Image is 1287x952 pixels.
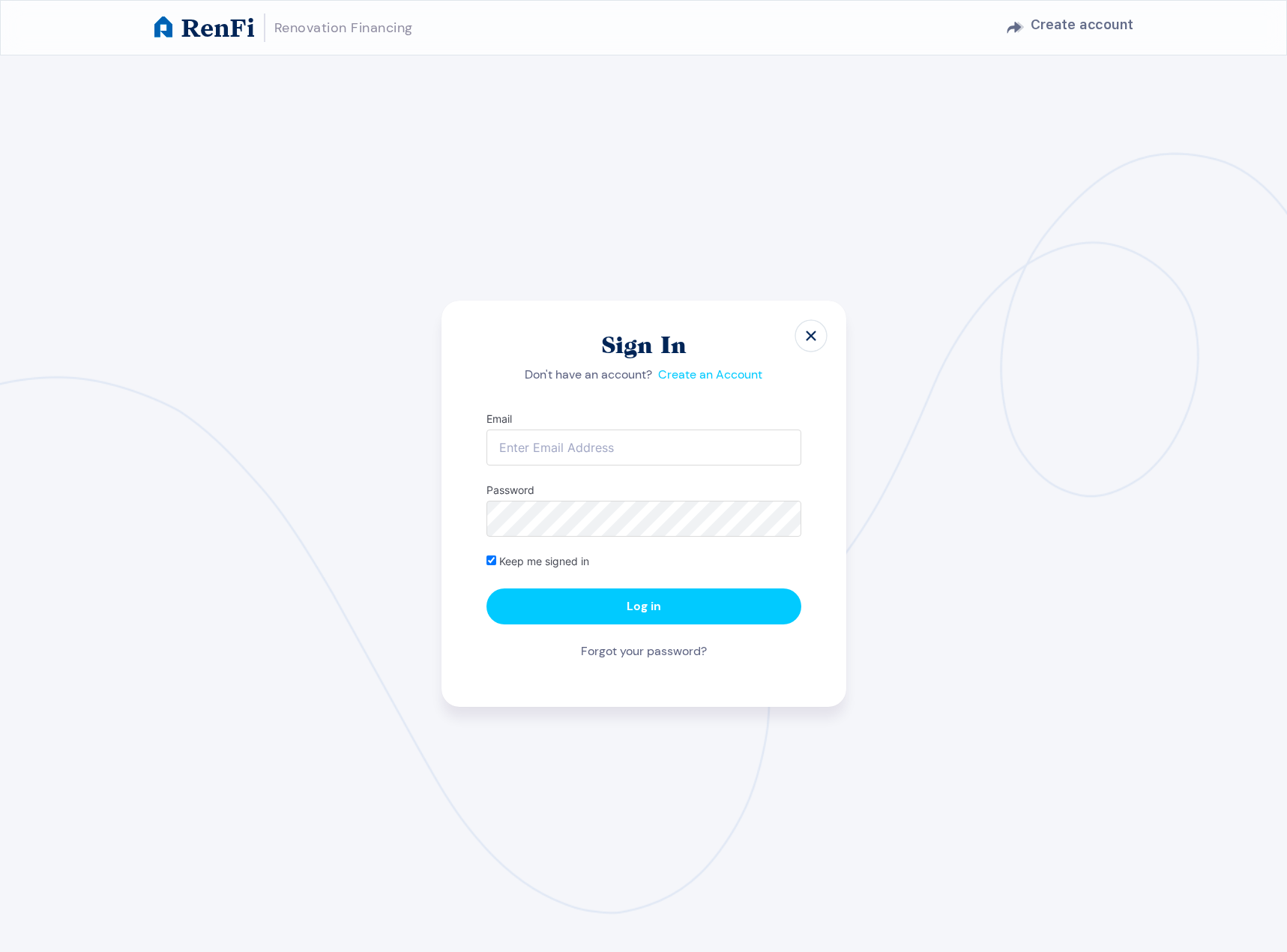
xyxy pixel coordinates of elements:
[274,16,413,40] h3: Renovation Financing
[486,555,496,565] input: Keep me signed in
[658,367,762,382] span: Create an Account
[486,588,801,624] button: Log in
[486,553,801,569] label: Keep me signed in
[525,366,652,384] p: Don't have an account?
[486,430,801,466] input: Enter Email Address
[1031,10,1133,39] h2: Create account
[181,14,255,40] h1: RenFi
[486,331,801,359] h2: Sign In
[486,411,801,427] label: Email
[154,14,255,40] a: RenFi
[486,642,801,660] a: Forgot your password?
[658,366,762,396] a: Create an Account
[486,482,801,498] label: Password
